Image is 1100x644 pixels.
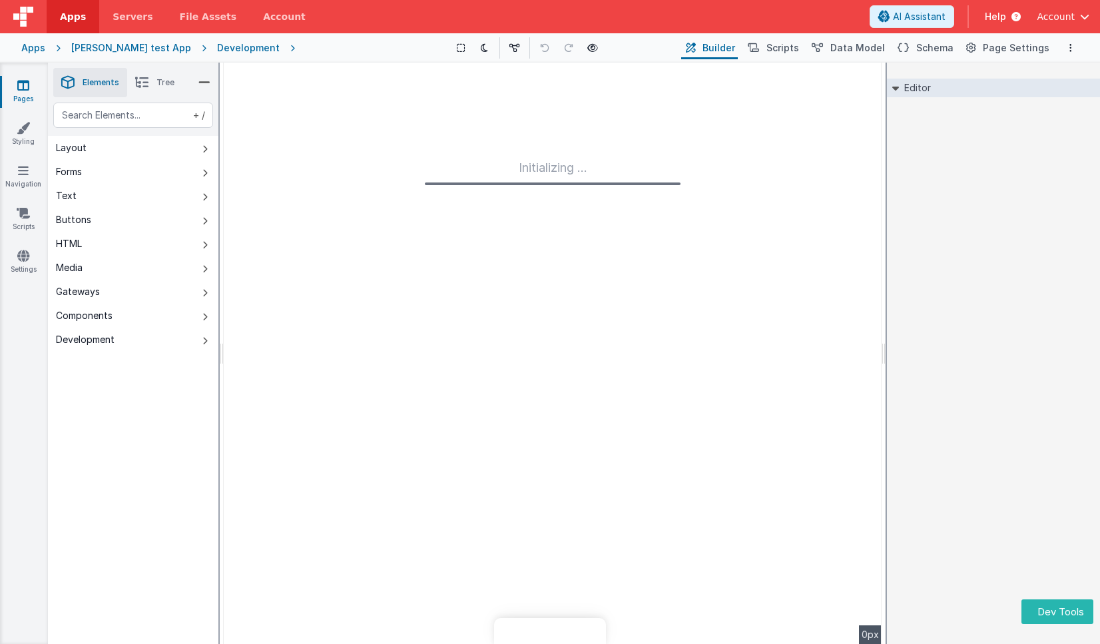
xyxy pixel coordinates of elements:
[48,328,218,352] button: Development
[190,103,205,128] span: + /
[681,37,738,59] button: Builder
[48,184,218,208] button: Text
[56,309,113,322] div: Components
[702,41,735,55] span: Builder
[916,41,954,55] span: Schema
[56,261,83,274] div: Media
[56,333,115,346] div: Development
[48,160,218,184] button: Forms
[899,79,931,97] h2: Editor
[983,41,1049,55] span: Page Settings
[180,10,237,23] span: File Assets
[1021,599,1093,624] button: Dev Tools
[56,189,77,202] div: Text
[985,10,1006,23] span: Help
[1063,40,1079,56] button: Options
[48,136,218,160] button: Layout
[48,256,218,280] button: Media
[156,77,174,88] span: Tree
[217,41,280,55] div: Development
[56,285,100,298] div: Gateways
[1037,10,1075,23] span: Account
[1037,10,1089,23] button: Account
[893,37,956,59] button: Schema
[743,37,802,59] button: Scripts
[807,37,888,59] button: Data Model
[48,208,218,232] button: Buttons
[48,304,218,328] button: Components
[113,10,152,23] span: Servers
[425,159,681,185] div: Initializing ...
[71,41,191,55] div: [PERSON_NAME] test App
[870,5,954,28] button: AI Assistant
[56,141,87,155] div: Layout
[48,232,218,256] button: HTML
[53,103,213,128] input: Search Elements...
[962,37,1052,59] button: Page Settings
[830,41,885,55] span: Data Model
[224,63,882,644] div: -->
[56,213,91,226] div: Buttons
[83,77,119,88] span: Elements
[48,280,218,304] button: Gateways
[56,165,82,178] div: Forms
[21,41,45,55] div: Apps
[766,41,799,55] span: Scripts
[56,237,82,250] div: HTML
[893,10,946,23] span: AI Assistant
[859,625,882,644] div: 0px
[60,10,86,23] span: Apps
